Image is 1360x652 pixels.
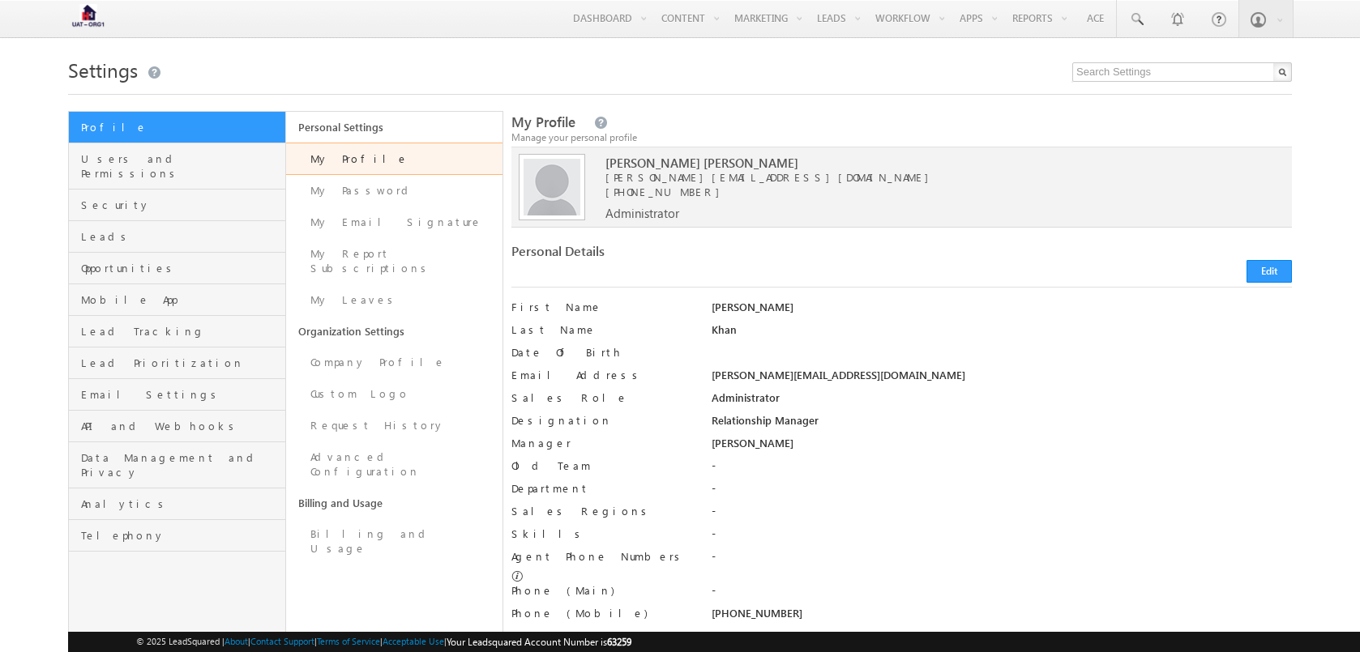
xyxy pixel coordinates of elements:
a: Email Settings [69,379,285,411]
a: Mobile App [69,284,285,316]
img: Custom Logo [68,4,109,32]
span: Opportunities [81,261,281,275]
span: API and Webhooks [81,419,281,433]
div: - [712,526,1292,549]
a: My Report Subscriptions [286,238,503,284]
span: Users and Permissions [81,151,281,181]
a: Data Management and Privacy [69,442,285,488]
div: Relationship Manager [712,413,1292,436]
div: - [712,583,1292,606]
span: [PHONE_NUMBER] [605,185,728,198]
a: Profile [69,112,285,143]
a: My Leaves [286,284,503,316]
span: Settings [68,57,138,83]
span: Profile [81,120,281,134]
a: Company Profile [286,347,503,378]
button: Edit [1247,260,1292,283]
span: My Profile [511,113,575,131]
label: Phone (Mobile) [511,606,648,620]
label: Agent Phone Numbers [511,549,686,564]
span: Security [81,198,281,212]
div: Khan [712,322,1292,345]
a: Opportunities [69,253,285,284]
a: Billing and Usage [286,518,503,565]
label: Old Team [511,458,691,473]
label: Phone (Others) [511,629,691,643]
label: Sales Regions [511,504,691,518]
a: Telephony [69,520,285,552]
label: Email Address [511,368,691,382]
a: Users and Permissions [69,143,285,190]
span: Data Management and Privacy [81,450,281,479]
label: Last Name [511,322,691,337]
a: Security [69,190,285,221]
div: [PERSON_NAME] [712,300,1292,322]
span: Lead Tracking [81,324,281,339]
a: My Profile [286,143,503,175]
div: - [712,481,1292,504]
span: [PERSON_NAME][EMAIL_ADDRESS][DOMAIN_NAME] [605,170,1230,185]
a: Advanced Configuration [286,441,503,488]
a: Organization Settings [286,316,503,347]
label: Manager [511,436,691,450]
a: Lead Prioritization [69,347,285,379]
label: First Name [511,300,691,314]
div: - [712,629,1292,651]
span: © 2025 LeadSquared | | | | | [136,634,631,650]
div: [PERSON_NAME][EMAIL_ADDRESS][DOMAIN_NAME] [712,368,1292,390]
a: My Email Signature [286,207,503,238]
span: Administrator [605,206,679,220]
a: Billing and Usage [286,488,503,518]
a: Custom Logo [286,378,503,410]
input: Search Settings [1072,62,1292,82]
label: Designation [511,413,691,428]
label: Sales Role [511,390,691,405]
div: - [712,549,1292,572]
a: Leads [69,221,285,253]
a: Analytics [69,488,285,520]
div: - [712,504,1292,526]
a: Personal Settings [286,112,503,143]
a: Acceptable Use [383,636,444,646]
div: [PERSON_NAME] [712,436,1292,458]
span: Email Settings [81,387,281,402]
a: Terms of Service [317,636,380,646]
a: Contact Support [250,636,314,646]
a: About [225,636,248,646]
div: [PHONE_NUMBER] [712,606,1292,629]
a: My Password [286,175,503,207]
div: Personal Details [511,244,892,266]
label: Date Of Birth [511,345,691,360]
span: [PERSON_NAME] [PERSON_NAME] [605,156,1230,170]
span: Your Leadsquared Account Number is [447,636,631,648]
span: 63259 [607,636,631,648]
a: Request History [286,410,503,441]
span: Analytics [81,496,281,511]
div: - [712,458,1292,481]
div: Administrator [712,390,1292,413]
span: Telephony [81,528,281,543]
span: Lead Prioritization [81,356,281,370]
label: Department [511,481,691,496]
label: Phone (Main) [511,583,691,598]
a: Lead Tracking [69,316,285,347]
a: API and Webhooks [69,411,285,442]
label: Skills [511,526,691,541]
span: Leads [81,229,281,244]
div: Manage your personal profile [511,130,1292,145]
span: Mobile App [81,292,281,307]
